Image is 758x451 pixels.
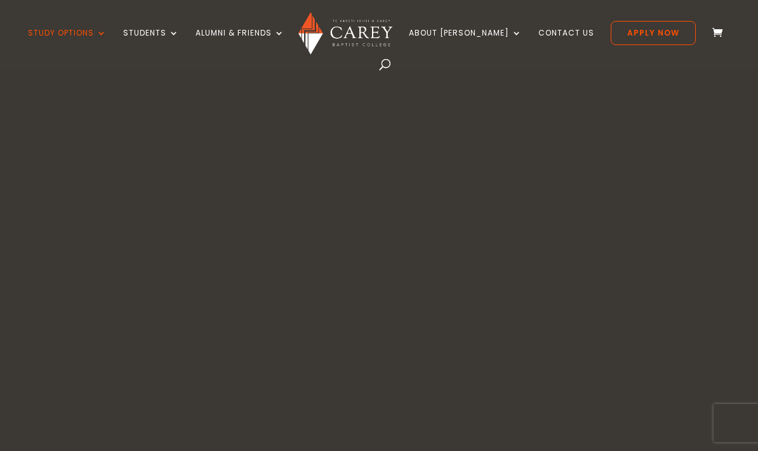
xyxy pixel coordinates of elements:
[409,29,522,58] a: About [PERSON_NAME]
[28,29,107,58] a: Study Options
[611,21,696,45] a: Apply Now
[196,29,284,58] a: Alumni & Friends
[538,29,594,58] a: Contact Us
[298,12,392,55] img: Carey Baptist College
[123,29,179,58] a: Students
